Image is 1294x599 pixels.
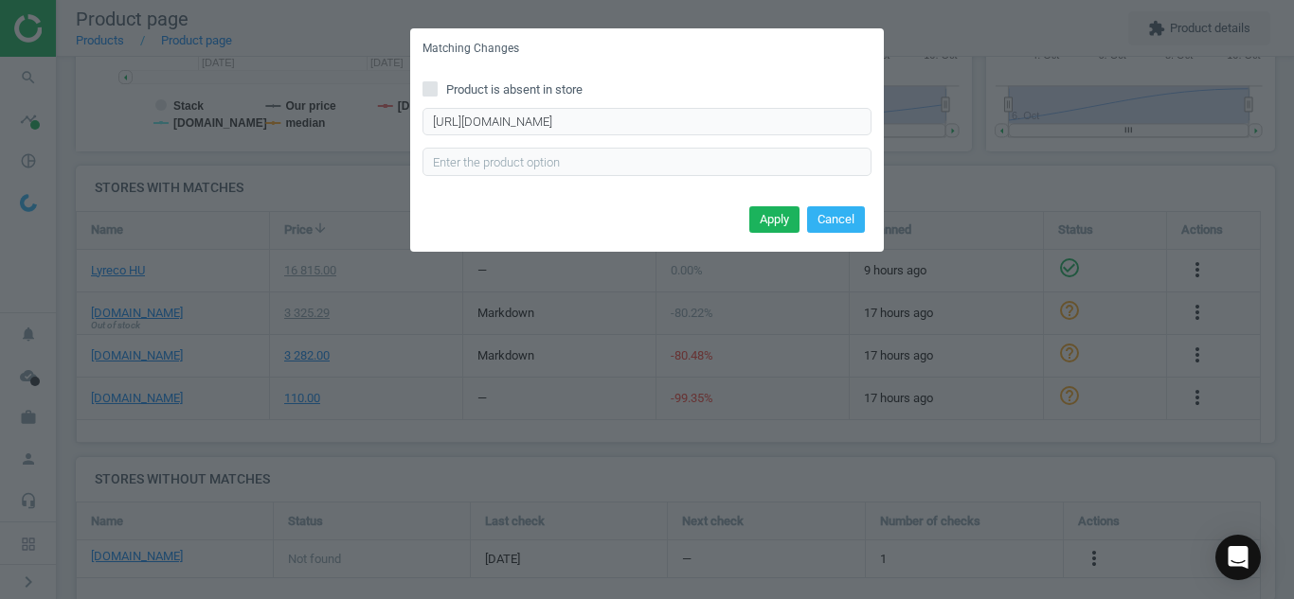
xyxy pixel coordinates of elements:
h5: Matching Changes [422,41,519,57]
button: Apply [749,206,800,233]
div: Open Intercom Messenger [1215,535,1261,580]
button: Cancel [807,206,865,233]
span: Product is absent in store [442,81,586,98]
input: Enter the product option [422,148,872,176]
input: Enter correct product URL [422,108,872,136]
